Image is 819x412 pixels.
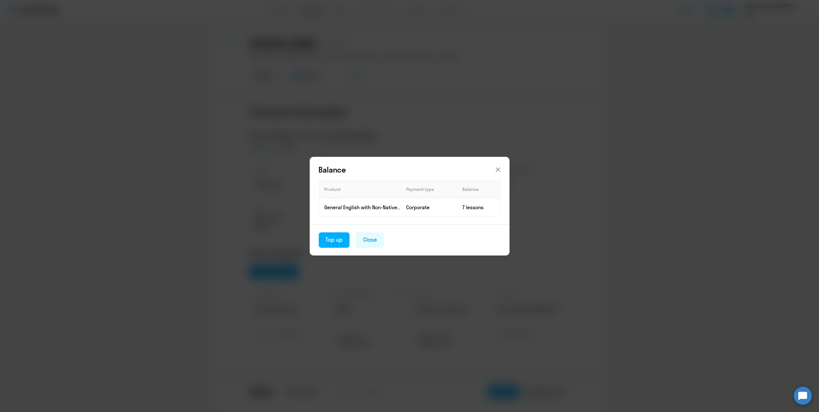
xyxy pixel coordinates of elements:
[401,198,458,216] td: Corporate
[401,180,458,198] th: Payment type
[363,236,377,244] div: Close
[319,180,401,198] th: Product
[326,236,343,244] div: Top up
[457,180,500,198] th: Balance
[325,204,401,211] p: General English with Non-Native Teacher
[356,232,384,248] button: Close
[310,165,510,175] header: Balance
[457,198,500,216] td: 7 lessons
[319,232,350,248] button: Top up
